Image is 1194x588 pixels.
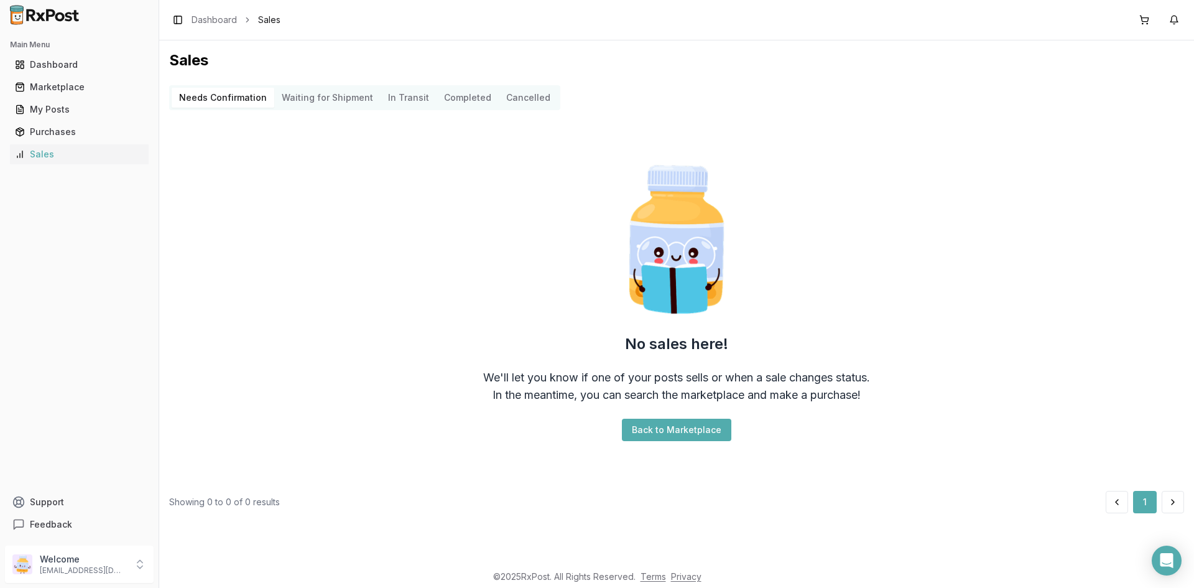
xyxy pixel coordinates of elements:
button: Support [5,491,154,513]
a: Dashboard [192,14,237,26]
button: Completed [437,88,499,108]
h1: Sales [169,50,1184,70]
img: User avatar [12,554,32,574]
div: Sales [15,148,144,161]
p: [EMAIL_ADDRESS][DOMAIN_NAME] [40,566,126,576]
div: Dashboard [15,58,144,71]
a: Sales [10,143,149,166]
a: Purchases [10,121,149,143]
button: Needs Confirmation [172,88,274,108]
p: Welcome [40,553,126,566]
a: Privacy [671,571,701,582]
div: My Posts [15,103,144,116]
div: We'll let you know if one of your posts sells or when a sale changes status. [483,369,870,386]
button: Marketplace [5,77,154,97]
button: Feedback [5,513,154,536]
button: My Posts [5,100,154,119]
button: Back to Marketplace [622,419,731,441]
a: My Posts [10,98,149,121]
div: Marketplace [15,81,144,93]
button: Purchases [5,122,154,142]
a: Marketplace [10,76,149,98]
a: Dashboard [10,54,149,76]
div: Open Intercom Messenger [1152,546,1182,576]
img: Smart Pill Bottle [597,160,756,319]
h2: No sales here! [625,334,728,354]
button: Sales [5,144,154,164]
nav: breadcrumb [192,14,280,26]
a: Terms [641,571,666,582]
div: Showing 0 to 0 of 0 results [169,496,280,508]
span: Sales [258,14,280,26]
div: Purchases [15,126,144,138]
button: 1 [1133,491,1157,513]
img: RxPost Logo [5,5,85,25]
button: In Transit [381,88,437,108]
div: In the meantime, you can search the marketplace and make a purchase! [493,386,861,404]
button: Cancelled [499,88,558,108]
span: Feedback [30,518,72,531]
button: Dashboard [5,55,154,75]
button: Waiting for Shipment [274,88,381,108]
h2: Main Menu [10,40,149,50]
